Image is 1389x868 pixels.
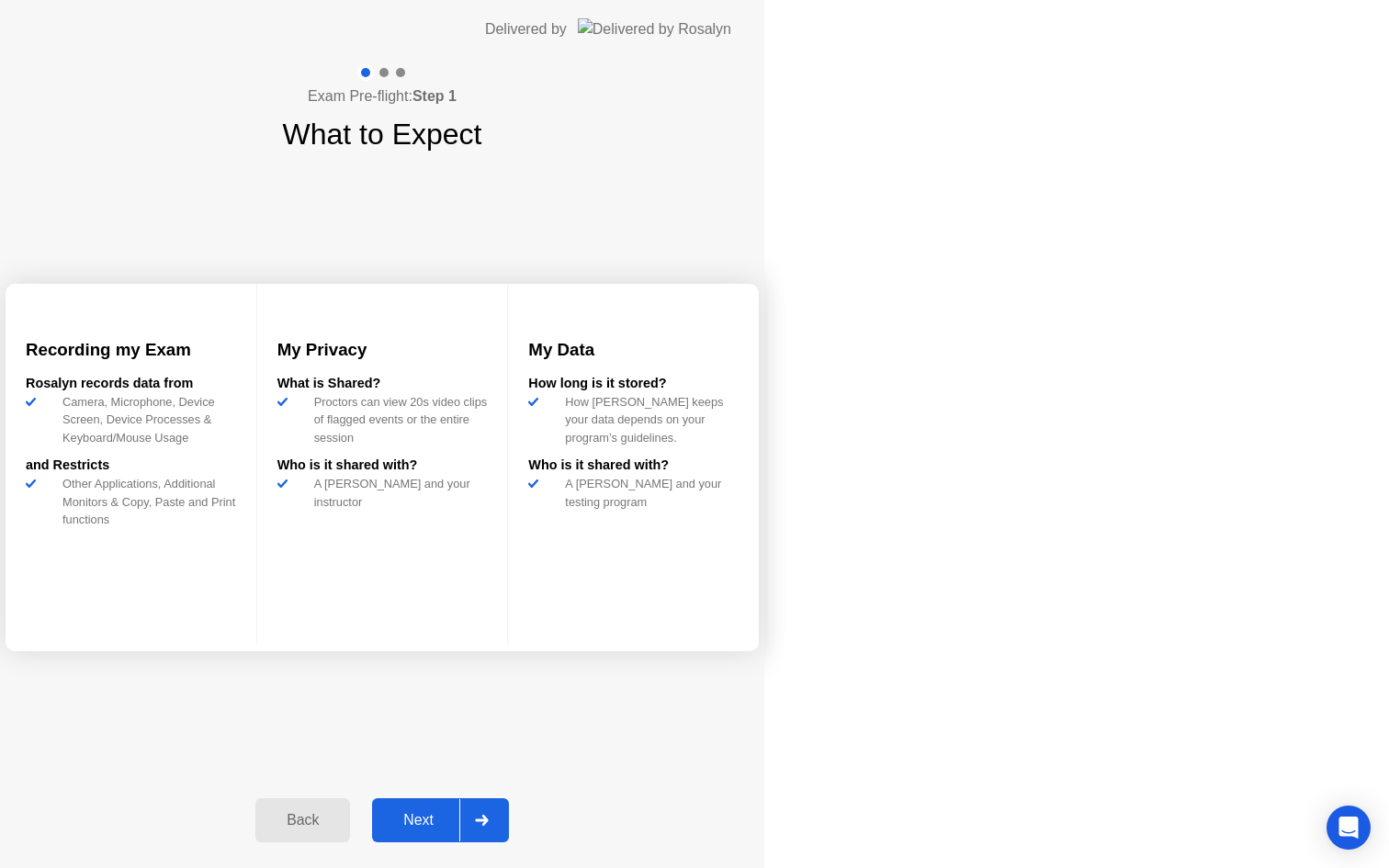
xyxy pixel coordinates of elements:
[308,85,457,107] h4: Exam Pre-flight:
[558,393,739,446] div: How [PERSON_NAME] keeps your data depends on your program’s guidelines.
[26,374,236,394] div: Rosalyn records data from
[378,812,459,829] div: Next
[255,798,350,842] button: Back
[578,18,731,39] img: Delivered by Rosalyn
[261,812,344,829] div: Back
[55,393,236,446] div: Camera, Microphone, Device Screen, Device Processes & Keyboard/Mouse Usage
[412,88,457,104] b: Step 1
[528,337,739,363] h3: My Data
[277,337,488,363] h3: My Privacy
[26,337,236,363] h3: Recording my Exam
[307,393,488,446] div: Proctors can view 20s video clips of flagged events or the entire session
[277,456,488,476] div: Who is it shared with?
[372,798,509,842] button: Next
[1327,806,1371,850] div: Open Intercom Messenger
[277,374,488,394] div: What is Shared?
[283,112,482,156] h1: What to Expect
[528,374,739,394] div: How long is it stored?
[485,18,567,40] div: Delivered by
[558,475,739,510] div: A [PERSON_NAME] and your testing program
[26,456,236,476] div: and Restricts
[528,456,739,476] div: Who is it shared with?
[55,475,236,528] div: Other Applications, Additional Monitors & Copy, Paste and Print functions
[307,475,488,510] div: A [PERSON_NAME] and your instructor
